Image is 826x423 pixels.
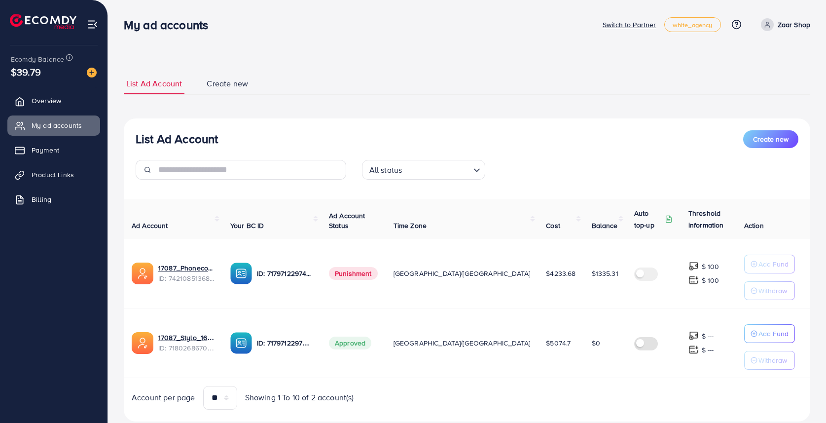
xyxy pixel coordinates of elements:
[744,255,795,273] button: Add Fund
[743,130,798,148] button: Create new
[744,324,795,343] button: Add Fund
[207,78,248,89] span: Create new
[702,330,714,342] p: $ ---
[257,268,313,279] p: ID: 7179712297479454721
[758,285,787,297] p: Withdraw
[744,281,795,300] button: Withdraw
[603,19,656,31] p: Switch to Partner
[664,17,721,32] a: white_agency
[546,269,575,278] span: $4233.68
[257,337,313,349] p: ID: 7179712297479454721
[758,328,789,340] p: Add Fund
[230,332,252,354] img: ic-ba-acc.ded83a64.svg
[87,19,98,30] img: menu
[32,170,74,180] span: Product Links
[778,19,810,31] p: Zaar Shop
[329,211,365,231] span: Ad Account Status
[7,140,100,160] a: Payment
[32,145,59,155] span: Payment
[688,261,699,271] img: top-up amount
[7,91,100,111] a: Overview
[158,263,215,273] a: 17087_Phonecovers_1727856065507
[688,275,699,285] img: top-up amount
[136,132,218,146] h3: List Ad Account
[702,274,719,286] p: $ 100
[405,161,469,177] input: Search for option
[688,345,699,355] img: top-up amount
[634,207,663,231] p: Auto top-up
[702,344,714,356] p: $ ---
[32,194,51,204] span: Billing
[10,14,76,29] img: logo
[784,379,819,416] iframe: Chat
[394,269,531,278] span: [GEOGRAPHIC_DATA]/[GEOGRAPHIC_DATA]
[394,221,427,231] span: Time Zone
[546,221,560,231] span: Cost
[32,96,61,106] span: Overview
[124,18,216,32] h3: My ad accounts
[758,354,787,366] p: Withdraw
[592,269,618,278] span: $1335.31
[32,120,82,130] span: My ad accounts
[688,331,699,341] img: top-up amount
[158,333,215,343] a: 17087_Stylo_1671786595215
[744,351,795,370] button: Withdraw
[132,263,153,284] img: ic-ads-acc.e4c84228.svg
[592,338,600,348] span: $0
[132,332,153,354] img: ic-ads-acc.e4c84228.svg
[126,78,182,89] span: List Ad Account
[362,160,485,180] div: Search for option
[753,134,789,144] span: Create new
[367,163,404,177] span: All status
[673,22,713,28] span: white_agency
[758,258,789,270] p: Add Fund
[394,338,531,348] span: [GEOGRAPHIC_DATA]/[GEOGRAPHIC_DATA]
[329,267,378,280] span: Punishment
[329,337,371,349] span: Approved
[11,65,41,79] span: $39.79
[158,263,215,283] div: <span class='underline'>17087_Phonecovers_1727856065507</span></br>7421085136848191489
[688,207,737,231] p: Threshold information
[158,333,215,353] div: <span class='underline'>17087_Stylo_1671786595215</span></br>7180268670885691394
[757,18,810,31] a: Zaar Shop
[132,392,195,403] span: Account per page
[7,190,100,209] a: Billing
[7,165,100,185] a: Product Links
[230,221,264,231] span: Your BC ID
[245,392,354,403] span: Showing 1 To 10 of 2 account(s)
[702,261,719,272] p: $ 100
[230,263,252,284] img: ic-ba-acc.ded83a64.svg
[11,54,64,64] span: Ecomdy Balance
[158,273,215,283] span: ID: 7421085136848191489
[7,115,100,135] a: My ad accounts
[132,221,168,231] span: Ad Account
[87,68,97,77] img: image
[546,338,571,348] span: $5074.7
[158,343,215,353] span: ID: 7180268670885691394
[744,221,764,231] span: Action
[592,221,618,231] span: Balance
